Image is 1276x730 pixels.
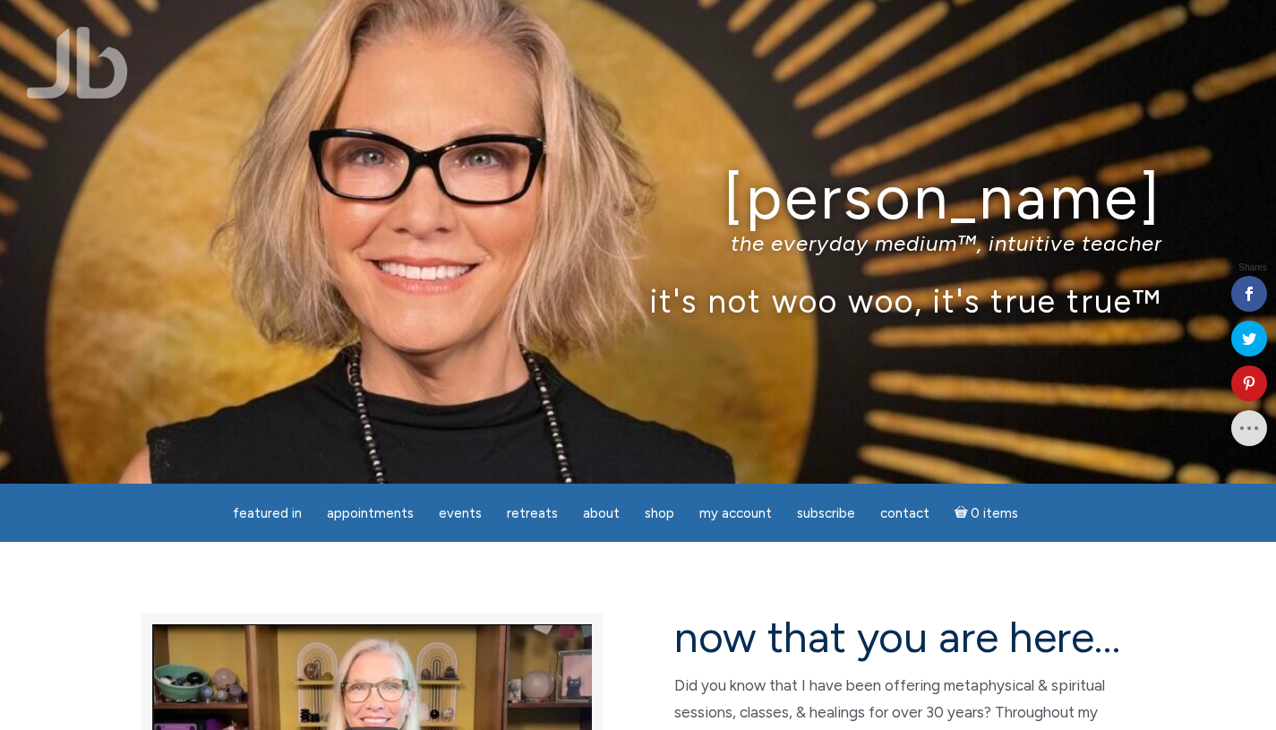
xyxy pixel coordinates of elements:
span: About [583,505,620,521]
span: Appointments [327,505,414,521]
img: Jamie Butler. The Everyday Medium [27,27,128,99]
span: Events [439,505,482,521]
a: About [572,496,630,531]
span: Subscribe [797,505,855,521]
span: featured in [233,505,302,521]
a: My Account [689,496,783,531]
a: Cart0 items [944,494,1030,531]
h1: [PERSON_NAME] [115,164,1162,231]
a: featured in [222,496,313,531]
a: Subscribe [786,496,866,531]
span: Shop [645,505,674,521]
a: Shop [634,496,685,531]
span: Shares [1238,263,1267,272]
a: Contact [869,496,940,531]
a: Retreats [496,496,569,531]
h2: now that you are here… [674,614,1135,661]
span: Retreats [507,505,558,521]
p: it's not woo woo, it's true true™ [115,281,1162,320]
span: My Account [699,505,772,521]
a: Events [428,496,492,531]
i: Cart [955,505,972,521]
span: 0 items [971,507,1018,520]
span: Contact [880,505,929,521]
a: Appointments [316,496,424,531]
p: the everyday medium™, intuitive teacher [115,230,1162,256]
